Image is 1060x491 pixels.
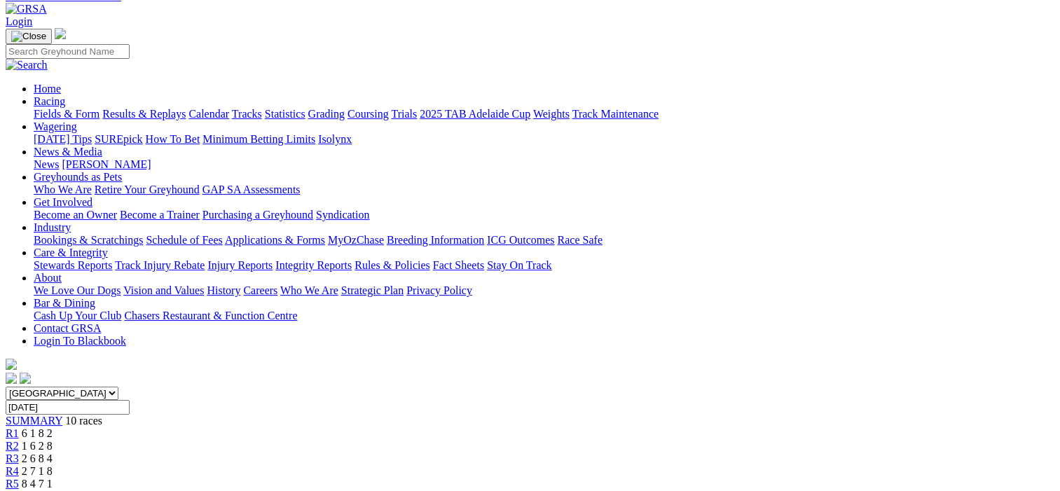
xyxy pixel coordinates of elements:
[34,108,1054,120] div: Racing
[34,221,71,233] a: Industry
[34,184,92,195] a: Who We Are
[20,373,31,384] img: twitter.svg
[6,415,62,427] a: SUMMARY
[34,133,1054,146] div: Wagering
[6,452,19,464] a: R3
[280,284,338,296] a: Who We Are
[308,108,345,120] a: Grading
[207,284,240,296] a: History
[207,259,273,271] a: Injury Reports
[34,83,61,95] a: Home
[347,108,389,120] a: Coursing
[202,209,313,221] a: Purchasing a Greyhound
[34,284,1054,297] div: About
[318,133,352,145] a: Isolynx
[34,133,92,145] a: [DATE] Tips
[487,234,554,246] a: ICG Outcomes
[115,259,205,271] a: Track Injury Rebate
[387,234,484,246] a: Breeding Information
[34,209,117,221] a: Become an Owner
[328,234,384,246] a: MyOzChase
[6,15,32,27] a: Login
[22,478,53,490] span: 8 4 7 1
[6,373,17,384] img: facebook.svg
[34,284,121,296] a: We Love Our Dogs
[34,209,1054,221] div: Get Involved
[34,171,122,183] a: Greyhounds as Pets
[433,259,484,271] a: Fact Sheets
[202,133,315,145] a: Minimum Betting Limits
[572,108,659,120] a: Track Maintenance
[124,310,297,321] a: Chasers Restaurant & Function Centre
[6,44,130,59] input: Search
[420,108,530,120] a: 2025 TAB Adelaide Cup
[22,452,53,464] span: 2 6 8 4
[34,247,108,258] a: Care & Integrity
[6,29,52,44] button: Toggle navigation
[34,297,95,309] a: Bar & Dining
[6,59,48,71] img: Search
[6,440,19,452] a: R2
[62,158,151,170] a: [PERSON_NAME]
[34,158,1054,171] div: News & Media
[146,133,200,145] a: How To Bet
[34,335,126,347] a: Login To Blackbook
[243,284,277,296] a: Careers
[34,184,1054,196] div: Greyhounds as Pets
[265,108,305,120] a: Statistics
[6,478,19,490] a: R5
[6,3,47,15] img: GRSA
[6,400,130,415] input: Select date
[34,234,1054,247] div: Industry
[34,310,1054,322] div: Bar & Dining
[225,234,325,246] a: Applications & Forms
[34,158,59,170] a: News
[533,108,570,120] a: Weights
[232,108,262,120] a: Tracks
[188,108,229,120] a: Calendar
[6,427,19,439] a: R1
[22,465,53,477] span: 2 7 1 8
[120,209,200,221] a: Become a Trainer
[34,310,121,321] a: Cash Up Your Club
[11,31,46,42] img: Close
[34,95,65,107] a: Racing
[557,234,602,246] a: Race Safe
[391,108,417,120] a: Trials
[34,259,112,271] a: Stewards Reports
[487,259,551,271] a: Stay On Track
[55,28,66,39] img: logo-grsa-white.png
[146,234,222,246] a: Schedule of Fees
[34,272,62,284] a: About
[6,359,17,370] img: logo-grsa-white.png
[65,415,102,427] span: 10 races
[123,284,204,296] a: Vision and Values
[406,284,472,296] a: Privacy Policy
[22,427,53,439] span: 6 1 8 2
[34,146,102,158] a: News & Media
[34,108,99,120] a: Fields & Form
[102,108,186,120] a: Results & Replays
[355,259,430,271] a: Rules & Policies
[34,322,101,334] a: Contact GRSA
[34,196,92,208] a: Get Involved
[275,259,352,271] a: Integrity Reports
[22,440,53,452] span: 1 6 2 8
[95,133,142,145] a: SUREpick
[202,184,301,195] a: GAP SA Assessments
[6,465,19,477] a: R4
[316,209,369,221] a: Syndication
[34,234,143,246] a: Bookings & Scratchings
[341,284,404,296] a: Strategic Plan
[34,120,77,132] a: Wagering
[95,184,200,195] a: Retire Your Greyhound
[34,259,1054,272] div: Care & Integrity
